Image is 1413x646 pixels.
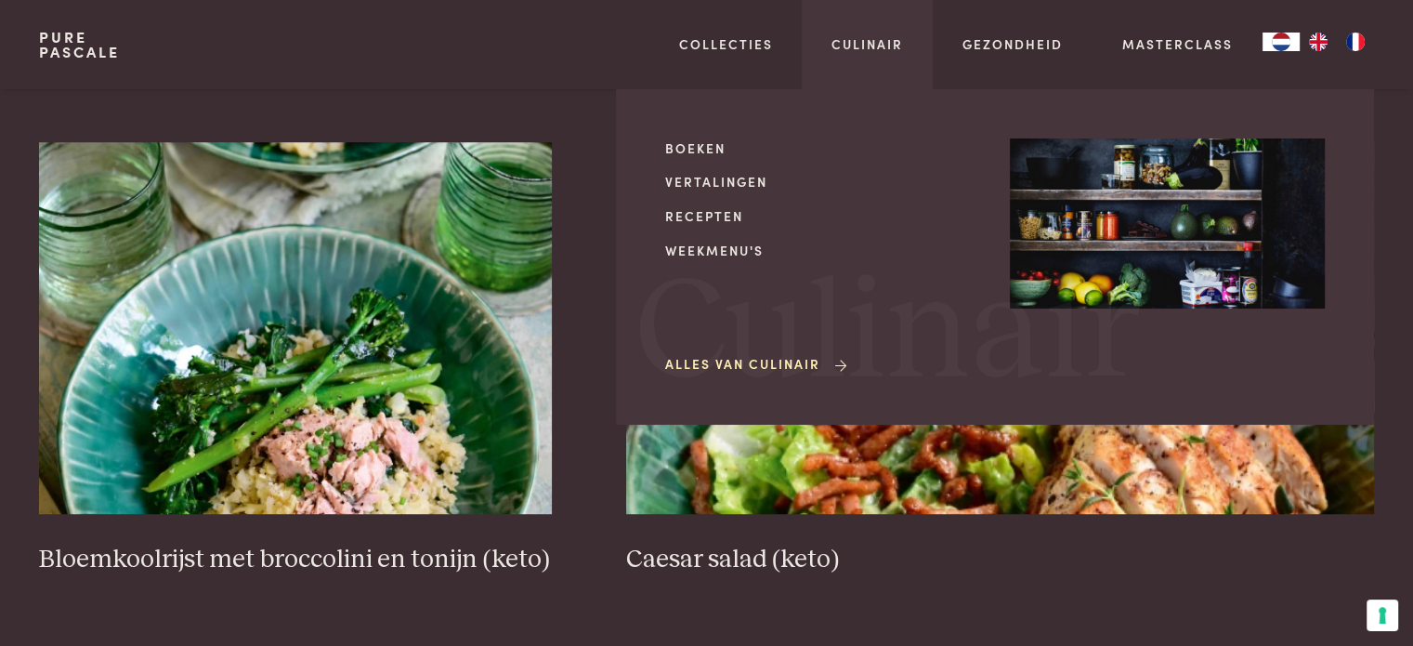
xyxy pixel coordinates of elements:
[1367,600,1398,631] button: Uw voorkeuren voor toestemming voor trackingtechnologieën
[679,34,773,54] a: Collecties
[1263,33,1300,51] a: NL
[39,544,552,576] h3: Bloemkoolrijst met broccolini en tonijn (keto)
[1263,33,1300,51] div: Language
[1300,33,1337,51] a: EN
[1337,33,1374,51] a: FR
[1010,138,1325,310] img: Culinair
[39,142,552,514] img: Bloemkoolrijst met broccolini en tonijn (keto)
[665,241,980,260] a: Weekmenu's
[665,172,980,191] a: Vertalingen
[635,263,1141,405] span: Culinair
[1300,33,1374,51] ul: Language list
[831,34,903,54] a: Culinair
[39,142,552,575] a: Bloemkoolrijst met broccolini en tonijn (keto) Bloemkoolrijst met broccolini en tonijn (keto)
[665,138,980,158] a: Boeken
[39,30,120,59] a: PurePascale
[962,34,1063,54] a: Gezondheid
[1122,34,1233,54] a: Masterclass
[626,544,1374,576] h3: Caesar salad (keto)
[665,354,850,374] a: Alles van Culinair
[665,206,980,226] a: Recepten
[1263,33,1374,51] aside: Language selected: Nederlands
